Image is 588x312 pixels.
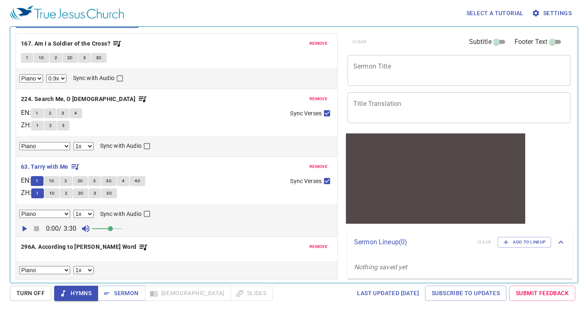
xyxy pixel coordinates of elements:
span: Sync Verses [290,177,321,186]
button: Select a tutorial [463,6,527,21]
select: Playback Rate [46,74,66,83]
button: 1C [44,188,60,198]
button: 4 [69,108,82,118]
span: Turn Off [16,288,45,298]
button: remove [304,39,332,48]
span: Last updated [DATE] [357,288,419,298]
button: 1 [31,108,43,118]
button: 2 [50,53,62,63]
button: 3C [101,176,117,186]
span: Sermon [104,288,138,298]
button: 3C [101,188,117,198]
button: 3 [57,121,69,131]
button: 224. Search Me, O [DEMOGRAPHIC_DATA] [21,94,147,104]
span: 3 [62,110,64,117]
p: EN : [21,108,31,118]
span: 3C [106,190,112,197]
iframe: from-child [344,132,527,225]
span: 3C [106,177,112,185]
span: Select a tutorial [467,8,524,18]
img: True Jesus Church [10,6,124,21]
button: 3C [91,53,107,63]
button: remove [304,162,332,172]
span: Settings [533,8,572,18]
span: Subscribe to Updates [432,288,500,298]
span: Footer Text [515,37,548,47]
button: Hymns [54,286,98,301]
select: Playback Rate [73,210,94,218]
select: Select Track [19,266,70,274]
a: Submit Feedback [509,286,575,301]
span: Sync with Audio [73,74,114,83]
span: 2 [49,110,51,117]
span: 2C [78,177,83,185]
span: remove [309,243,327,250]
b: 63. Tarry with Me [21,162,69,172]
p: EN : [21,176,31,186]
button: remove [304,94,332,104]
button: 3 [78,53,91,63]
button: 2 [44,108,56,118]
span: 1C [49,177,55,185]
button: 2C [62,53,78,63]
a: Subscribe to Updates [425,286,506,301]
span: Submit Feedback [516,288,569,298]
span: Sync with Audio [100,142,142,150]
button: 2 [59,176,72,186]
select: Select Track [19,210,70,218]
button: 2 [60,188,72,198]
span: 2 [65,190,67,197]
select: Select Track [19,74,43,83]
button: 296A. According to [PERSON_NAME] Word [21,242,148,252]
span: 2C [67,54,73,62]
button: 1C [34,53,49,63]
span: 4 [122,177,124,185]
span: 2 [49,122,52,129]
button: 3 [88,176,101,186]
div: Sermon Lineup(0)clearAdd to Lineup [348,229,572,256]
button: 4C [130,176,145,186]
button: 2 [44,121,57,131]
button: 2C [73,176,88,186]
p: ZH : [21,188,31,198]
span: 3 [93,177,96,185]
span: remove [309,40,327,47]
span: 1 [26,54,28,62]
button: 1C [44,176,59,186]
span: 1 [36,190,39,197]
span: 2 [55,54,57,62]
button: 1 [31,188,43,198]
span: Sync Verses [290,109,321,118]
span: remove [309,95,327,103]
button: 3 [89,188,101,198]
p: ZH : [21,120,31,130]
span: 4 [74,110,77,117]
span: 3 [83,54,86,62]
button: 2C [73,188,89,198]
span: 1C [49,190,55,197]
button: remove [304,242,332,252]
span: 1 [36,110,38,117]
span: 3 [62,122,64,129]
button: Settings [530,6,575,21]
select: Playback Rate [73,266,94,274]
span: 4C [135,177,140,185]
button: 1 [21,53,33,63]
b: 224. Search Me, O [DEMOGRAPHIC_DATA] [21,94,135,104]
p: Sermon Lineup ( 0 ) [354,237,471,247]
span: 1 [36,122,39,129]
button: 167. Am I a Soldier of the Cross? [21,39,122,49]
button: Turn Off [10,286,51,301]
button: 63. Tarry with Me [21,162,80,172]
span: 3C [96,54,102,62]
p: 0:00 / 3:30 [43,224,80,234]
span: Hymns [61,288,92,298]
select: Playback Rate [73,142,94,150]
button: 1 [31,121,43,131]
button: 3 [57,108,69,118]
span: 3 [94,190,96,197]
span: 2 [64,177,67,185]
span: Add to Lineup [503,239,546,246]
select: Select Track [19,142,70,150]
span: remove [309,163,327,170]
